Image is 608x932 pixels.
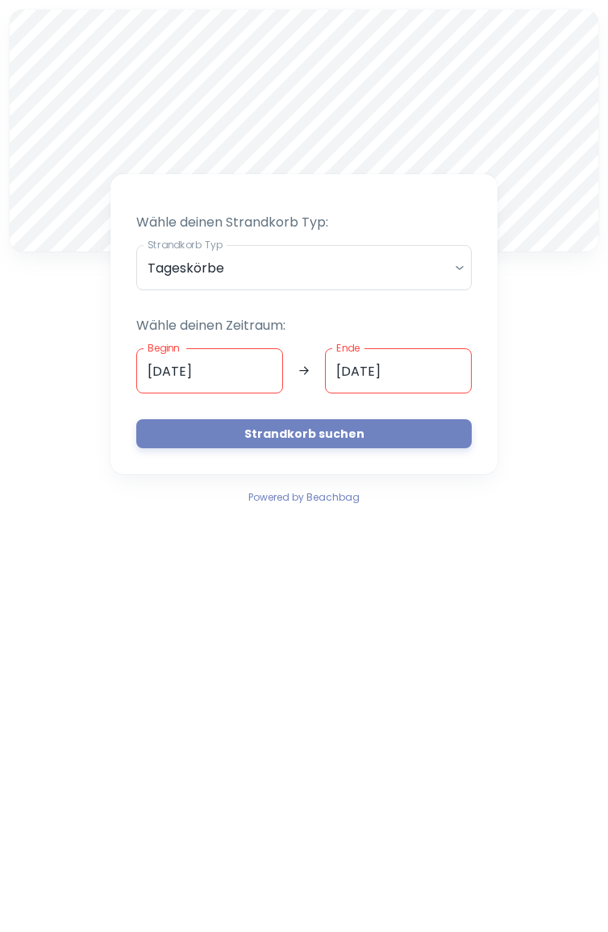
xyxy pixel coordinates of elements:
div: Tageskörbe [136,245,472,290]
input: dd.mm.yyyy [325,348,472,393]
a: Powered by Beachbag [248,487,360,506]
input: dd.mm.yyyy [136,348,283,393]
label: Beginn [148,341,180,355]
label: Ende [336,341,360,355]
p: Wähle deinen Zeitraum: [136,316,472,335]
span: Powered by Beachbag [248,490,360,504]
button: Strandkorb suchen [136,419,472,448]
label: Strandkorb Typ [148,238,223,252]
p: Wähle deinen Strandkorb Typ: [136,213,472,232]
